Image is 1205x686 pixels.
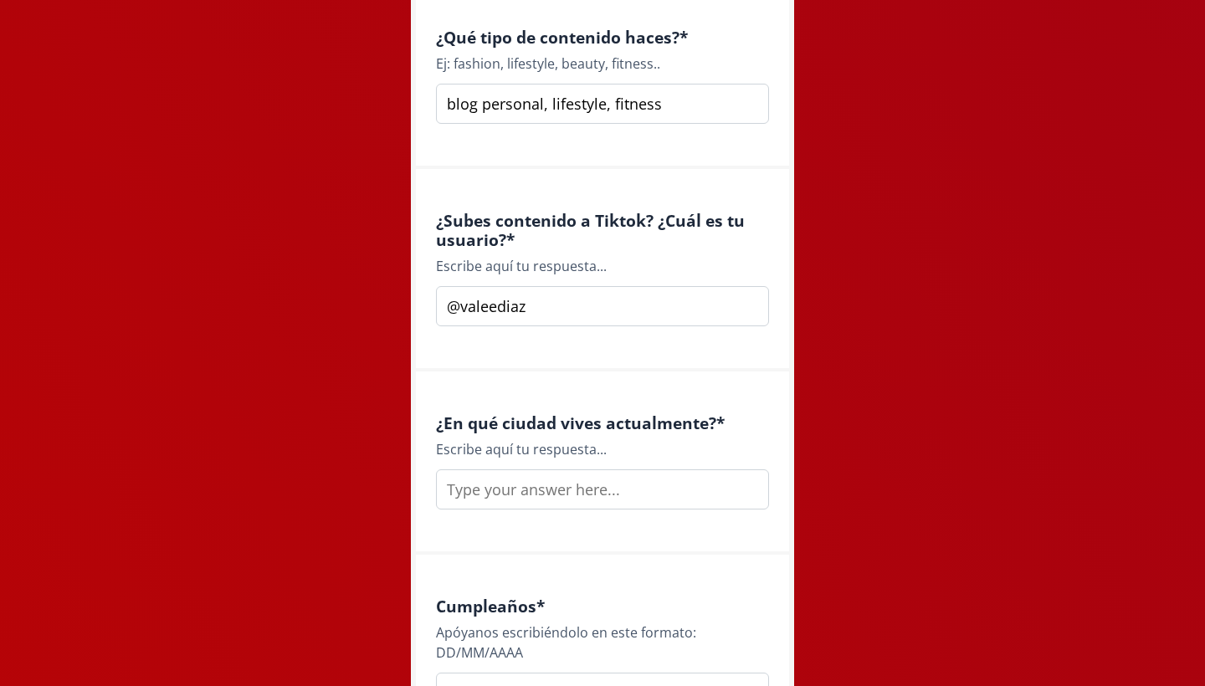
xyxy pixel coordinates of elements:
input: Type your answer here... [436,84,769,124]
h4: ¿Qué tipo de contenido haces? * [436,28,769,47]
input: Type your answer here... [436,469,769,509]
input: Type your answer here... [436,286,769,326]
div: Ej: fashion, lifestyle, beauty, fitness.. [436,54,769,74]
div: Escribe aquí tu respuesta... [436,439,769,459]
h4: Cumpleaños * [436,596,769,616]
h4: ¿En qué ciudad vives actualmente? * [436,413,769,433]
div: Escribe aquí tu respuesta... [436,256,769,276]
div: Apóyanos escribiéndolo en este formato: DD/MM/AAAA [436,622,769,663]
h4: ¿Subes contenido a Tiktok? ¿Cuál es tu usuario? * [436,211,769,249]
